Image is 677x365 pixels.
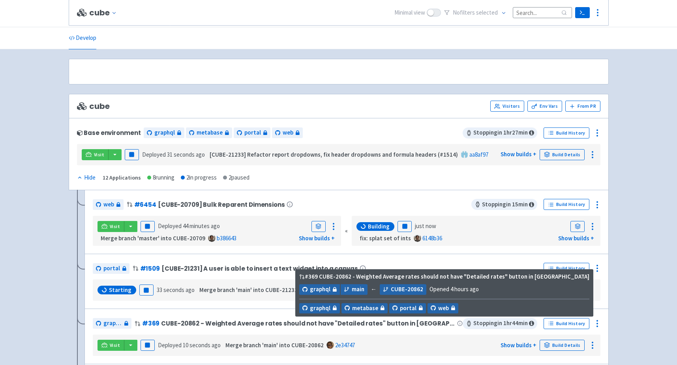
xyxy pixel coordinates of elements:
a: graphql [144,127,184,138]
div: 2 in progress [181,173,217,182]
strong: fix: splat set of ints [360,234,411,242]
div: 12 Applications [103,173,141,182]
time: 31 seconds ago [167,151,205,158]
span: [CUBE-20709] Bulk Reparent Dimensions [158,201,285,208]
a: #369 [142,319,160,328]
button: From PR [565,101,600,112]
time: just now [415,222,436,230]
button: Hide [77,173,96,182]
span: Opened [429,285,479,293]
time: 44 minutes ago [183,222,220,230]
a: Env Vars [527,101,562,112]
strong: Merge branch 'main' into CUBE-21231 [199,286,298,294]
span: Stopping in 1 hr 27 min [463,127,537,139]
a: Terminal [575,7,590,18]
span: Stopping in 15 min [471,199,537,210]
span: Visit [110,223,120,230]
span: Visit [110,342,120,348]
a: graphql [299,303,340,314]
span: portal [244,128,261,137]
a: Visit [98,340,124,351]
a: Visit [98,221,124,232]
span: portal [400,304,416,313]
a: portal [93,263,129,274]
a: Show builds + [558,234,594,242]
div: « [345,216,348,246]
div: Base environment [77,129,141,136]
span: graphql [103,319,122,328]
button: Pause [139,285,154,296]
a: Develop [69,27,96,49]
span: Minimal view [394,8,425,17]
span: selected [476,9,498,16]
a: Show builds + [501,150,536,158]
time: 4 hours ago [450,285,479,293]
span: graphql [310,304,330,313]
span: [CUBE-21231] A user is able to insert a text widget into a canvas [161,265,358,272]
span: CUBE-20862 [391,285,423,294]
a: graphql [93,318,131,329]
button: Pause [141,221,155,232]
a: metabase [186,127,232,138]
span: Deployed [142,151,205,158]
a: metabase [341,303,388,314]
span: CUBE-20862 - Weighted Average rates should not have "Detailed rates" button in [GEOGRAPHIC_DATA] [161,320,456,327]
span: web [103,200,114,209]
a: Build Details [540,149,585,160]
span: graphql [154,128,175,137]
strong: Merge branch 'main' into CUBE-20862 [225,341,324,349]
a: 6148b36 [422,234,442,242]
span: ← [371,285,377,294]
div: 8 running [147,173,174,182]
span: Starting [109,286,131,294]
a: 2e34747 [335,341,355,349]
span: metabase [352,304,378,313]
a: web [272,127,303,138]
span: metabase [197,128,223,137]
span: portal [103,264,120,273]
input: Search... [513,7,572,18]
a: portal [234,127,270,138]
span: web [283,128,293,137]
span: web [438,304,449,313]
a: #1509 [140,264,160,273]
button: cube [89,8,120,17]
span: Visit [94,152,104,158]
a: portal [389,303,426,314]
strong: Merge branch 'master' into CUBE-20709 [101,234,205,242]
a: graphql [299,284,340,295]
time: 10 seconds ago [183,341,221,349]
time: 33 seconds ago [157,286,195,294]
a: Show builds + [299,234,335,242]
strong: [CUBE-21233] Refactor report dropdowns, fix header dropdowns and formula headers (#1514) [210,151,458,158]
a: Visit [82,149,109,160]
button: Pause [125,149,139,160]
a: Visitors [490,101,524,112]
a: Build History [544,263,589,274]
a: Build History [544,318,589,329]
div: # 369 CUBE-20862 - Weighted Average rates should not have "Detailed rates" button in [GEOGRAPHIC_... [299,272,589,281]
a: web [93,199,124,210]
a: main [341,284,368,295]
a: b386643 [217,234,236,242]
span: Building [368,223,390,230]
span: No filter s [453,8,498,17]
button: Pause [141,340,155,351]
span: main [352,285,364,294]
span: Deployed [158,341,221,349]
a: #6454 [134,200,156,209]
span: Stopping in 1 hr 44 min [463,318,537,329]
a: CUBE-20862 [380,284,426,295]
a: aa8af97 [469,151,488,158]
a: Show builds + [501,341,536,349]
a: Build History [544,199,589,210]
a: Build History [544,127,589,139]
span: Deployed [158,222,220,230]
div: 2 paused [223,173,249,182]
button: Pause [398,221,412,232]
a: Build Details [540,340,585,351]
a: web [428,303,458,314]
span: graphql [310,285,330,294]
span: cube [77,102,110,111]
